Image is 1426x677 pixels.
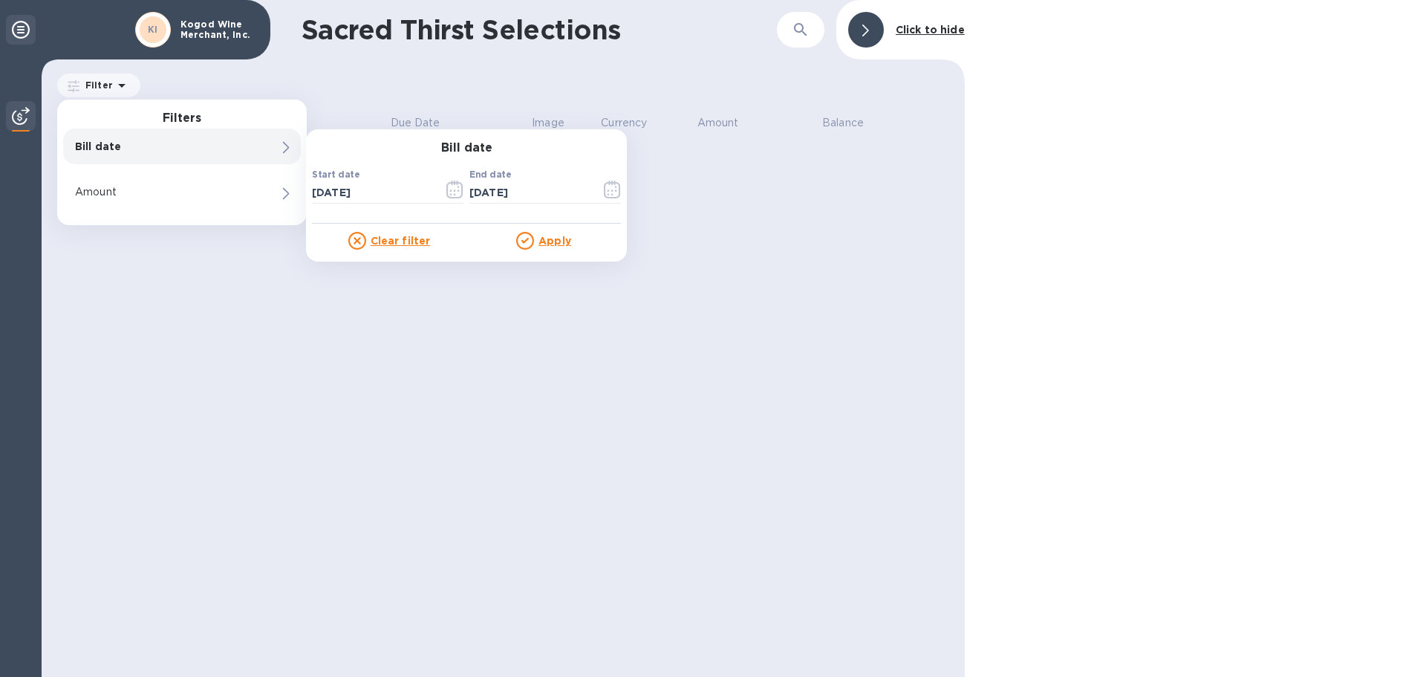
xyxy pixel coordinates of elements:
[79,79,113,91] p: Filter
[601,115,647,131] p: Currency
[469,171,511,180] label: End date
[532,115,564,131] p: Image
[312,171,359,180] label: Start date
[822,115,864,131] p: Balance
[75,184,238,200] p: Amount
[306,141,627,155] h3: Bill date
[57,111,307,126] h3: Filters
[391,115,440,131] p: Due Date
[371,235,431,247] u: Clear filter
[148,24,158,35] b: KI
[538,235,571,247] u: Apply
[180,19,255,40] p: Kogod Wine Merchant, Inc.
[697,115,739,131] p: Amount
[75,139,238,154] p: Bill date
[302,14,777,45] h1: Sacred Thirst Selections
[697,115,758,131] span: Amount
[822,115,883,131] span: Balance
[391,115,460,131] span: Due Date
[896,24,965,36] b: Click to hide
